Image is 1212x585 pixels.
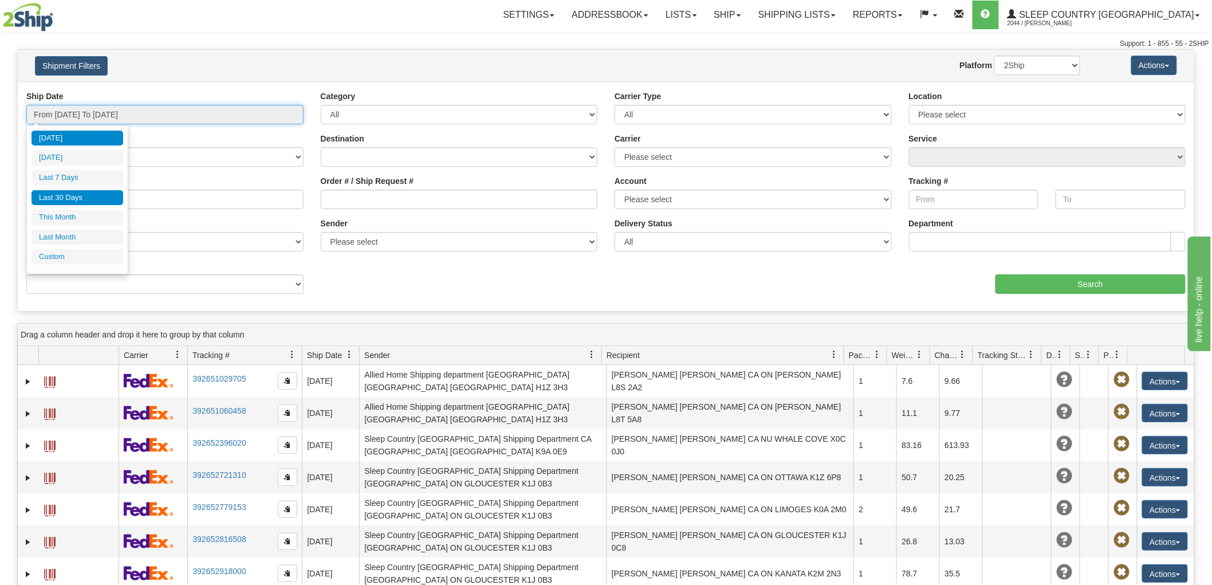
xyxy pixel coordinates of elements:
[896,365,939,397] td: 7.6
[321,133,364,144] label: Destination
[896,525,939,557] td: 26.8
[32,170,123,186] li: Last 7 Days
[278,501,297,518] button: Copy to clipboard
[909,175,949,187] label: Tracking #
[44,371,56,390] a: Label
[1142,500,1188,519] button: Actions
[192,535,246,544] a: 392652816508
[960,60,993,71] label: Platform
[939,365,982,397] td: 9.66
[939,493,982,525] td: 21.7
[302,365,359,397] td: [DATE]
[278,372,297,390] button: Copy to clipboard
[321,91,356,102] label: Category
[124,406,174,420] img: 2 - FedEx Express®
[282,345,302,364] a: Tracking # filter column settings
[359,429,607,461] td: Sleep Country [GEOGRAPHIC_DATA] Shipping Department CA [GEOGRAPHIC_DATA] [GEOGRAPHIC_DATA] K9A 0E9
[853,461,896,493] td: 1
[853,429,896,461] td: 1
[909,190,1039,209] input: From
[939,397,982,429] td: 9.77
[124,470,174,484] img: 2 - FedEx Express®
[32,131,123,146] li: [DATE]
[44,532,56,550] a: Label
[607,493,854,525] td: [PERSON_NAME] [PERSON_NAME] CA ON LIMOGES K0A 2M0
[302,493,359,525] td: [DATE]
[706,1,750,29] a: Ship
[278,533,297,550] button: Copy to clipboard
[1113,404,1130,420] span: Pickup Not Assigned
[32,230,123,245] li: Last Month
[192,470,246,480] a: 392652721310
[168,345,187,364] a: Carrier filter column settings
[896,461,939,493] td: 50.7
[1056,404,1072,420] span: Unknown
[124,502,174,516] img: 2 - FedEx Express®
[853,365,896,397] td: 1
[364,350,390,361] span: Sender
[607,397,854,429] td: [PERSON_NAME] [PERSON_NAME] CA ON [PERSON_NAME] L8T 5A8
[124,438,174,452] img: 2 - FedEx Express®
[192,406,246,415] a: 392651060458
[563,1,657,29] a: Addressbook
[999,1,1209,29] a: Sleep Country [GEOGRAPHIC_DATA] 2044 / [PERSON_NAME]
[1113,436,1130,452] span: Pickup Not Assigned
[1142,404,1188,422] button: Actions
[1056,468,1072,484] span: Unknown
[302,461,359,493] td: [DATE]
[1142,564,1188,583] button: Actions
[22,568,34,580] a: Expand
[615,218,672,229] label: Delivery Status
[910,345,930,364] a: Weight filter column settings
[124,534,174,548] img: 2 - FedEx Express®
[824,345,844,364] a: Recipient filter column settings
[909,133,938,144] label: Service
[192,502,246,512] a: 392652779153
[953,345,973,364] a: Charge filter column settings
[124,566,174,580] img: 2 - FedEx Express®
[1056,564,1072,580] span: Unknown
[657,1,705,29] a: Lists
[896,493,939,525] td: 49.6
[1142,372,1188,390] button: Actions
[750,1,844,29] a: Shipping lists
[1142,468,1188,486] button: Actions
[1113,564,1130,580] span: Pickup Not Assigned
[1186,234,1211,351] iframe: chat widget
[9,7,106,21] div: live help - online
[978,350,1028,361] span: Tracking Status
[1104,350,1113,361] span: Pickup Status
[1113,468,1130,484] span: Pickup Not Assigned
[192,438,246,447] a: 392652396020
[607,429,854,461] td: [PERSON_NAME] [PERSON_NAME] CA NU WHALE COVE X0C 0J0
[607,365,854,397] td: [PERSON_NAME] [PERSON_NAME] CA ON [PERSON_NAME] L8S 2A2
[1056,436,1072,452] span: Unknown
[278,565,297,582] button: Copy to clipboard
[935,350,959,361] span: Charge
[1008,18,1093,29] span: 2044 / [PERSON_NAME]
[909,91,942,102] label: Location
[939,525,982,557] td: 13.03
[44,435,56,454] a: Label
[124,374,174,388] img: 2 - FedEx Express®
[18,324,1194,346] div: grid grouping header
[26,91,64,102] label: Ship Date
[302,429,359,461] td: [DATE]
[1022,345,1041,364] a: Tracking Status filter column settings
[995,274,1186,294] input: Search
[32,150,123,166] li: [DATE]
[607,525,854,557] td: [PERSON_NAME] [PERSON_NAME] CA ON GLOUCESTER K1J 0C8
[615,133,641,144] label: Carrier
[3,3,53,32] img: logo2044.jpg
[853,493,896,525] td: 2
[892,350,916,361] span: Weight
[32,210,123,225] li: This Month
[844,1,911,29] a: Reports
[1046,350,1056,361] span: Delivery Status
[1131,56,1177,75] button: Actions
[1142,532,1188,551] button: Actions
[1056,532,1072,548] span: Unknown
[307,350,342,361] span: Ship Date
[192,350,230,361] span: Tracking #
[1017,10,1194,19] span: Sleep Country [GEOGRAPHIC_DATA]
